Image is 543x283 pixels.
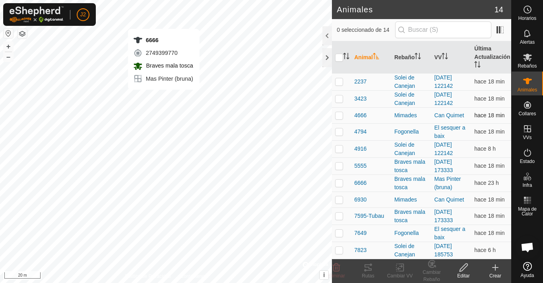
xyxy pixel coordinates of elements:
th: Rebaño [391,41,431,74]
div: Braves mala tosca [394,208,428,225]
a: Contáctenos [180,273,207,280]
span: 11 oct 2025, 9:01 [474,163,504,169]
div: Cambiar Rebaño [416,269,448,283]
span: 11 oct 2025, 9:01 [474,230,504,236]
div: Editar [448,272,479,279]
span: i [323,271,325,278]
span: 2237 [354,78,367,86]
div: 2749399770 [133,48,193,58]
button: i [320,271,328,279]
span: Infra [522,183,532,188]
span: 11 oct 2025, 1:01 [474,145,496,152]
a: [DATE] 122142 [434,74,453,89]
span: Estado [520,159,535,164]
span: 11 oct 2025, 9:01 [474,95,504,102]
button: Restablecer Mapa [4,29,13,38]
div: Mimades [394,111,428,120]
span: 4794 [354,128,367,136]
div: Cambiar VV [384,272,416,279]
div: Solei de Canejan [394,91,428,107]
div: Fogonella [394,229,428,237]
span: 3423 [354,95,367,103]
span: Horarios [518,16,536,21]
p-sorticon: Activar para ordenar [442,54,448,60]
div: Crear [479,272,511,279]
button: + [4,42,13,51]
a: Política de Privacidad [125,273,171,280]
span: Collares [518,111,536,116]
span: 10 oct 2025, 9:31 [474,180,499,186]
span: 4666 [354,111,367,120]
button: Capas del Mapa [17,29,27,39]
span: 6930 [354,196,367,204]
span: 4916 [354,145,367,153]
a: [DATE] 122142 [434,91,453,106]
p-sorticon: Activar para ordenar [373,54,379,60]
span: 7823 [354,246,367,254]
span: 5555 [354,162,367,170]
span: Alertas [520,40,535,45]
div: Fogonella [394,128,428,136]
span: 14 [495,4,503,16]
p-sorticon: Activar para ordenar [415,54,421,60]
div: 6666 [133,35,193,45]
div: Rutas [352,272,384,279]
a: Ayuda [512,259,543,281]
span: 6666 [354,179,367,187]
span: 11 oct 2025, 9:01 [474,128,504,135]
span: VVs [523,135,531,140]
a: [DATE] 173333 [434,159,453,173]
span: Rebaños [518,64,537,68]
span: Braves mala tosca [144,62,193,69]
a: Mas Pinter (bruna) [434,176,461,190]
span: 11 oct 2025, 9:01 [474,78,504,85]
span: 11 oct 2025, 9:01 [474,112,504,118]
a: El sesquer a baix [434,124,465,139]
span: Animales [518,87,537,92]
a: [DATE] 122142 [434,141,453,156]
p-sorticon: Activar para ordenar [343,54,349,60]
span: 7649 [354,229,367,237]
span: 11 oct 2025, 2:31 [474,247,496,253]
th: Animal [351,41,391,74]
div: Solei de Canejan [394,74,428,90]
span: Eliminar [328,273,345,279]
th: Última Actualización [471,41,511,74]
a: Can Quimet [434,196,464,203]
div: Braves mala tosca [394,158,428,174]
div: Mas Pinter (bruna) [133,74,193,83]
button: – [4,52,13,62]
a: [DATE] 173333 [434,209,453,223]
span: 11 oct 2025, 9:01 [474,196,504,203]
span: Ayuda [521,273,534,278]
div: Mimades [394,196,428,204]
a: [DATE] 185753 [434,243,453,258]
div: Braves mala tosca [394,175,428,192]
h2: Animales [337,5,495,14]
span: Mapa de Calor [514,207,541,216]
img: Logo Gallagher [10,6,64,23]
span: 0 seleccionado de 14 [337,26,395,34]
p-sorticon: Activar para ordenar [474,62,481,69]
input: Buscar (S) [395,21,491,38]
span: 11 oct 2025, 9:01 [474,213,504,219]
div: Solei de Canejan [394,242,428,259]
span: 7595-Tubau [354,212,384,220]
a: El sesquer a baix [434,226,465,240]
a: Can Quimet [434,112,464,118]
th: VV [431,41,471,74]
div: Obre el xat [516,235,539,259]
div: Solei de Canejan [394,141,428,157]
span: J2 [80,10,86,19]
